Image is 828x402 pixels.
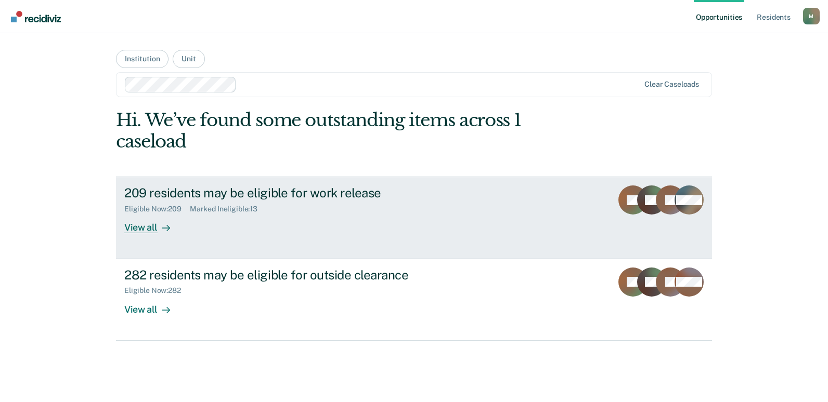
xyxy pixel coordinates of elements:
[116,259,712,341] a: 282 residents may be eligible for outside clearanceEligible Now:282View all
[803,8,820,24] div: M
[124,295,183,315] div: View all
[124,286,189,295] div: Eligible Now : 282
[644,80,699,89] div: Clear caseloads
[116,177,712,259] a: 209 residents may be eligible for work releaseEligible Now:209Marked Ineligible:13View all
[173,50,204,68] button: Unit
[803,8,820,24] button: Profile dropdown button
[190,205,266,213] div: Marked Ineligible : 13
[124,213,183,234] div: View all
[116,50,169,68] button: Institution
[124,205,190,213] div: Eligible Now : 209
[124,185,489,200] div: 209 residents may be eligible for work release
[124,267,489,283] div: 282 residents may be eligible for outside clearance
[116,110,593,152] div: Hi. We’ve found some outstanding items across 1 caseload
[11,11,61,22] img: Recidiviz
